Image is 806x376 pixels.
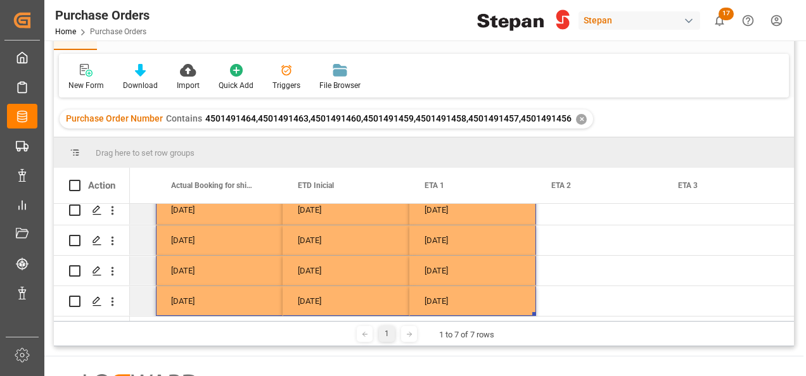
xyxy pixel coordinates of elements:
[219,80,253,91] div: Quick Add
[678,181,698,190] span: ETA 3
[54,225,130,256] div: Press SPACE to select this row.
[55,6,150,25] div: Purchase Orders
[409,256,536,285] div: [DATE]
[409,286,536,316] div: [DATE]
[734,6,762,35] button: Help Center
[283,256,409,285] div: [DATE]
[705,6,734,35] button: show 17 new notifications
[123,80,158,91] div: Download
[88,180,115,191] div: Action
[171,181,256,190] span: Actual Booking for shipment date
[156,225,283,255] div: [DATE]
[319,80,361,91] div: File Browser
[379,326,395,342] div: 1
[68,80,104,91] div: New Form
[551,181,571,190] span: ETA 2
[409,225,536,255] div: [DATE]
[283,286,409,316] div: [DATE]
[719,8,734,20] span: 17
[54,286,130,316] div: Press SPACE to select this row.
[439,329,494,341] div: 1 to 7 of 7 rows
[579,8,705,32] button: Stepan
[298,181,334,190] span: ETD Inicial
[283,225,409,255] div: [DATE]
[166,113,202,123] span: Contains
[66,113,163,123] span: Purchase Order Number
[156,195,283,225] div: [DATE]
[283,195,409,225] div: [DATE]
[156,256,283,285] div: [DATE]
[205,113,572,123] span: 4501491464,4501491463,4501491460,4501491459,4501491458,4501491457,4501491456
[54,256,130,286] div: Press SPACE to select this row.
[96,148,195,158] span: Drag here to set row groups
[177,80,200,91] div: Import
[54,195,130,225] div: Press SPACE to select this row.
[409,195,536,225] div: [DATE]
[576,114,587,125] div: ✕
[156,286,283,316] div: [DATE]
[272,80,300,91] div: Triggers
[55,27,76,36] a: Home
[579,11,700,30] div: Stepan
[425,181,444,190] span: ETA 1
[477,9,570,32] img: Stepan_Company_logo.svg.png_1713531530.png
